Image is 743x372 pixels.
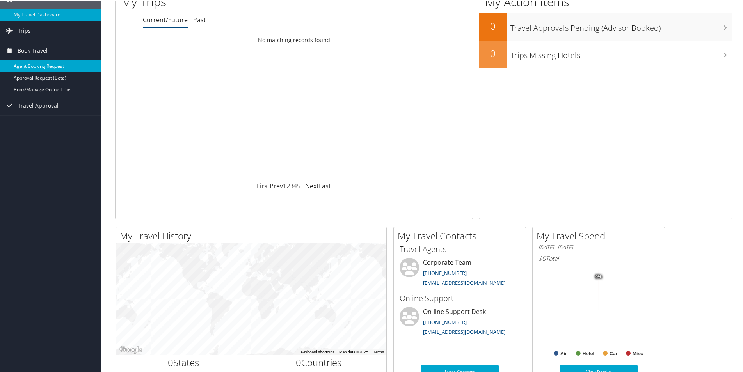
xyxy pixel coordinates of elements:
[560,350,567,356] text: Air
[270,181,283,190] a: Prev
[510,45,732,60] h3: Trips Missing Hotels
[18,95,59,115] span: Travel Approval
[610,350,617,356] text: Car
[479,40,732,67] a: 0Trips Missing Hotels
[293,181,297,190] a: 4
[290,181,293,190] a: 3
[396,306,524,338] li: On-line Support Desk
[18,20,31,40] span: Trips
[122,355,245,368] h2: States
[479,46,507,59] h2: 0
[296,355,301,368] span: 0
[400,292,520,303] h3: Online Support
[297,181,300,190] a: 5
[423,318,467,325] a: [PHONE_NUMBER]
[633,350,643,356] text: Misc
[423,278,505,285] a: [EMAIL_ADDRESS][DOMAIN_NAME]
[305,181,319,190] a: Next
[301,349,334,354] button: Keyboard shortcuts
[143,15,188,23] a: Current/Future
[400,243,520,254] h3: Travel Agents
[116,32,473,46] td: No matching records found
[193,15,206,23] a: Past
[319,181,331,190] a: Last
[398,229,526,242] h2: My Travel Contacts
[396,257,524,289] li: Corporate Team
[479,19,507,32] h2: 0
[539,243,659,250] h6: [DATE] - [DATE]
[118,344,144,354] img: Google
[120,229,386,242] h2: My Travel History
[373,349,384,353] a: Terms (opens in new tab)
[283,181,286,190] a: 1
[423,269,467,276] a: [PHONE_NUMBER]
[257,355,381,368] h2: Countries
[286,181,290,190] a: 2
[339,349,368,353] span: Map data ©2025
[583,350,594,356] text: Hotel
[118,344,144,354] a: Open this area in Google Maps (opens a new window)
[18,40,48,60] span: Book Travel
[479,12,732,40] a: 0Travel Approvals Pending (Advisor Booked)
[300,181,305,190] span: …
[539,253,659,262] h6: Total
[537,229,665,242] h2: My Travel Spend
[168,355,173,368] span: 0
[539,253,546,262] span: $0
[423,328,505,335] a: [EMAIL_ADDRESS][DOMAIN_NAME]
[510,18,732,33] h3: Travel Approvals Pending (Advisor Booked)
[257,181,270,190] a: First
[595,274,602,278] tspan: 0%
